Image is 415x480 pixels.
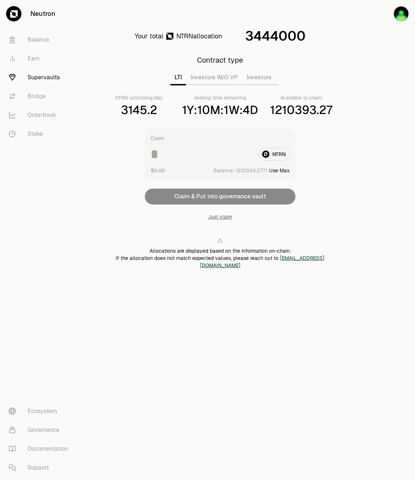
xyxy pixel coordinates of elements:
[3,421,78,439] a: Governance
[242,70,276,85] button: Investors
[3,87,78,106] a: Bridge
[208,213,232,220] button: Just claim
[182,103,258,117] div: 1Y:10M:1W:4D
[96,254,345,269] div: If the allocation does not match expected values, please reach out to
[3,30,78,49] a: Balance
[170,70,186,85] button: LTI
[186,70,242,85] button: Investors W/O VP
[151,135,164,142] div: Claim
[197,55,243,65] div: Contract type
[3,458,78,477] a: Support
[135,31,163,41] div: Your total
[3,106,78,125] a: Orderbook
[270,103,332,117] div: 1210393.27
[3,68,78,87] a: Supervaults
[115,94,163,101] div: NTRN unlocking/day
[176,32,193,40] span: NTRN
[151,167,165,174] button: $0.00
[96,247,345,254] div: Allocations are displayed based on the information on-chain.
[176,31,222,41] div: allocation
[269,167,290,174] button: Use Max
[121,103,157,117] div: 3145.2
[245,29,306,43] div: 3444000
[3,402,78,421] a: Ecosystem
[194,94,247,101] div: Vesting time remaining
[281,94,322,101] div: Available to claim
[3,49,78,68] a: Earn
[393,6,409,22] img: ledger
[213,167,234,174] span: Balance:
[3,125,78,143] a: Stake
[3,439,78,458] a: Documentation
